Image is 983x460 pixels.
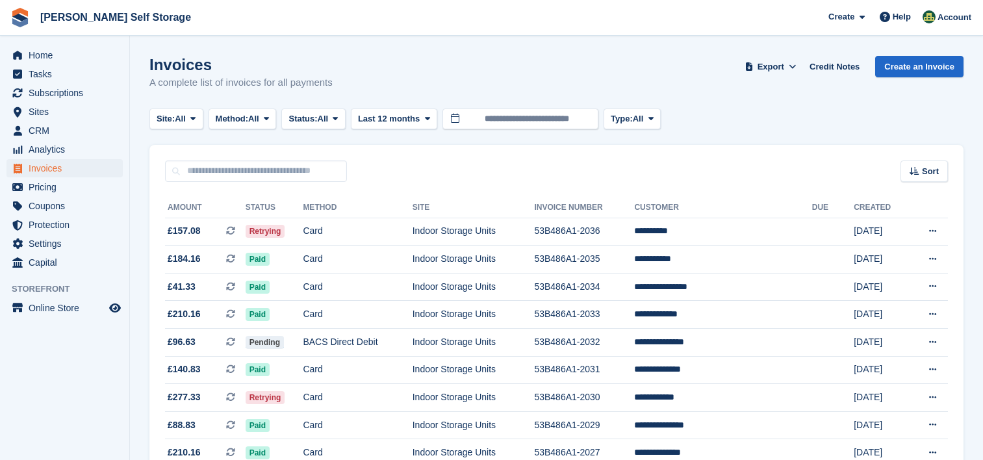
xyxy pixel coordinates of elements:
[351,109,437,130] button: Last 12 months
[6,216,123,234] a: menu
[633,112,644,125] span: All
[534,384,634,412] td: 53B486A1-2030
[288,112,317,125] span: Status:
[634,198,811,218] th: Customer
[804,56,865,77] a: Credit Notes
[35,6,196,28] a: [PERSON_NAME] Self Storage
[168,418,196,432] span: £88.83
[413,246,535,274] td: Indoor Storage Units
[6,197,123,215] a: menu
[149,109,203,130] button: Site: All
[246,198,303,218] th: Status
[6,46,123,64] a: menu
[168,335,196,349] span: £96.63
[29,140,107,159] span: Analytics
[534,273,634,301] td: 53B486A1-2034
[246,336,284,349] span: Pending
[875,56,964,77] a: Create an Invoice
[6,140,123,159] a: menu
[6,121,123,140] a: menu
[246,281,270,294] span: Paid
[107,300,123,316] a: Preview store
[216,112,249,125] span: Method:
[29,235,107,253] span: Settings
[29,84,107,102] span: Subscriptions
[209,109,277,130] button: Method: All
[413,218,535,246] td: Indoor Storage Units
[168,280,196,294] span: £41.33
[29,299,107,317] span: Online Store
[29,65,107,83] span: Tasks
[6,84,123,102] a: menu
[413,198,535,218] th: Site
[6,159,123,177] a: menu
[358,112,420,125] span: Last 12 months
[6,299,123,317] a: menu
[938,11,971,24] span: Account
[413,301,535,329] td: Indoor Storage Units
[413,411,535,439] td: Indoor Storage Units
[854,301,908,329] td: [DATE]
[6,103,123,121] a: menu
[29,159,107,177] span: Invoices
[6,235,123,253] a: menu
[6,253,123,272] a: menu
[168,307,201,321] span: £210.16
[246,391,285,404] span: Retrying
[246,446,270,459] span: Paid
[812,198,854,218] th: Due
[246,363,270,376] span: Paid
[29,121,107,140] span: CRM
[413,356,535,384] td: Indoor Storage Units
[742,56,799,77] button: Export
[246,419,270,432] span: Paid
[246,308,270,321] span: Paid
[248,112,259,125] span: All
[413,329,535,357] td: Indoor Storage Units
[303,218,412,246] td: Card
[157,112,175,125] span: Site:
[828,10,854,23] span: Create
[854,273,908,301] td: [DATE]
[29,103,107,121] span: Sites
[281,109,345,130] button: Status: All
[303,246,412,274] td: Card
[922,165,939,178] span: Sort
[29,197,107,215] span: Coupons
[12,283,129,296] span: Storefront
[893,10,911,23] span: Help
[611,112,633,125] span: Type:
[165,198,246,218] th: Amount
[168,390,201,404] span: £277.33
[854,329,908,357] td: [DATE]
[246,253,270,266] span: Paid
[168,252,201,266] span: £184.16
[149,56,333,73] h1: Invoices
[29,253,107,272] span: Capital
[303,301,412,329] td: Card
[29,178,107,196] span: Pricing
[168,224,201,238] span: £157.08
[854,246,908,274] td: [DATE]
[303,273,412,301] td: Card
[534,246,634,274] td: 53B486A1-2035
[318,112,329,125] span: All
[534,411,634,439] td: 53B486A1-2029
[604,109,661,130] button: Type: All
[413,384,535,412] td: Indoor Storage Units
[29,216,107,234] span: Protection
[303,411,412,439] td: Card
[854,356,908,384] td: [DATE]
[854,384,908,412] td: [DATE]
[923,10,936,23] img: Julie Williams
[303,198,412,218] th: Method
[168,363,201,376] span: £140.83
[149,75,333,90] p: A complete list of invoices for all payments
[534,356,634,384] td: 53B486A1-2031
[29,46,107,64] span: Home
[854,218,908,246] td: [DATE]
[175,112,186,125] span: All
[534,301,634,329] td: 53B486A1-2033
[534,218,634,246] td: 53B486A1-2036
[168,446,201,459] span: £210.16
